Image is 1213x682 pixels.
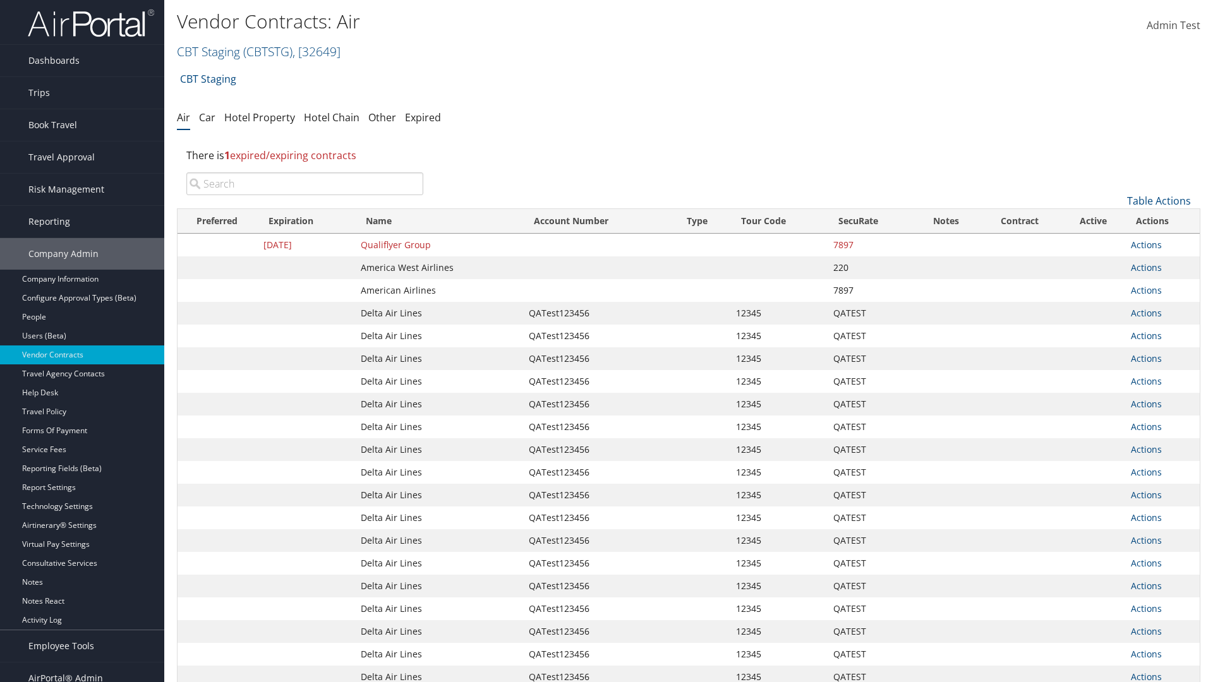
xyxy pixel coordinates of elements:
[827,438,915,461] td: QATEST
[522,552,675,575] td: QATest123456
[293,43,341,60] span: , [ 32649 ]
[675,209,730,234] th: Type: activate to sort column ascending
[827,575,915,597] td: QATEST
[522,575,675,597] td: QATest123456
[522,416,675,438] td: QATest123456
[28,77,50,109] span: Trips
[354,302,522,325] td: Delta Air Lines
[522,597,675,620] td: QATest123456
[522,302,675,325] td: QATest123456
[730,620,827,643] td: 12345
[522,506,675,529] td: QATest123456
[224,111,295,124] a: Hotel Property
[522,461,675,484] td: QATest123456
[354,256,522,279] td: America West Airlines
[827,484,915,506] td: QATEST
[827,256,915,279] td: 220
[354,209,522,234] th: Name: activate to sort column ascending
[1131,489,1162,501] a: Actions
[827,529,915,552] td: QATEST
[827,234,915,256] td: 7897
[1147,6,1200,45] a: Admin Test
[730,209,827,234] th: Tour Code: activate to sort column ascending
[354,461,522,484] td: Delta Air Lines
[177,138,1200,172] div: There is
[354,597,522,620] td: Delta Air Lines
[1131,534,1162,546] a: Actions
[1131,398,1162,410] a: Actions
[977,209,1062,234] th: Contract: activate to sort column ascending
[405,111,441,124] a: Expired
[354,325,522,347] td: Delta Air Lines
[354,506,522,529] td: Delta Air Lines
[354,620,522,643] td: Delta Air Lines
[28,141,95,173] span: Travel Approval
[522,370,675,393] td: QATest123456
[1131,421,1162,433] a: Actions
[1131,580,1162,592] a: Actions
[177,43,341,60] a: CBT Staging
[1131,261,1162,273] a: Actions
[522,438,675,461] td: QATest123456
[827,302,915,325] td: QATEST
[1131,648,1162,660] a: Actions
[199,111,215,124] a: Car
[827,597,915,620] td: QATEST
[354,347,522,370] td: Delta Air Lines
[28,206,70,237] span: Reporting
[1127,194,1191,208] a: Table Actions
[257,234,354,256] td: [DATE]
[354,234,522,256] td: Qualiflyer Group
[177,111,190,124] a: Air
[1131,443,1162,455] a: Actions
[354,484,522,506] td: Delta Air Lines
[730,484,827,506] td: 12345
[368,111,396,124] a: Other
[1131,330,1162,342] a: Actions
[1131,307,1162,319] a: Actions
[180,66,236,92] a: CBT Staging
[827,620,915,643] td: QATEST
[354,279,522,302] td: American Airlines
[28,45,80,76] span: Dashboards
[28,174,104,205] span: Risk Management
[730,597,827,620] td: 12345
[730,529,827,552] td: 12345
[243,43,293,60] span: ( CBTSTG )
[28,238,99,270] span: Company Admin
[827,370,915,393] td: QATEST
[354,393,522,416] td: Delta Air Lines
[354,438,522,461] td: Delta Air Lines
[1125,209,1200,234] th: Actions
[1131,602,1162,614] a: Actions
[827,461,915,484] td: QATEST
[827,416,915,438] td: QATEST
[522,209,675,234] th: Account Number: activate to sort column ascending
[1131,557,1162,569] a: Actions
[827,325,915,347] td: QATEST
[224,148,230,162] strong: 1
[354,643,522,666] td: Delta Air Lines
[1131,284,1162,296] a: Actions
[354,552,522,575] td: Delta Air Lines
[177,8,859,35] h1: Vendor Contracts: Air
[354,575,522,597] td: Delta Air Lines
[730,325,827,347] td: 12345
[730,438,827,461] td: 12345
[522,393,675,416] td: QATest123456
[1131,352,1162,364] a: Actions
[186,172,423,195] input: Search
[1131,466,1162,478] a: Actions
[522,325,675,347] td: QATest123456
[522,643,675,666] td: QATest123456
[354,529,522,552] td: Delta Air Lines
[1147,18,1200,32] span: Admin Test
[28,109,77,141] span: Book Travel
[522,484,675,506] td: QATest123456
[354,416,522,438] td: Delta Air Lines
[827,279,915,302] td: 7897
[827,209,915,234] th: SecuRate: activate to sort column ascending
[1062,209,1124,234] th: Active: activate to sort column ascending
[827,643,915,666] td: QATEST
[915,209,977,234] th: Notes: activate to sort column ascending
